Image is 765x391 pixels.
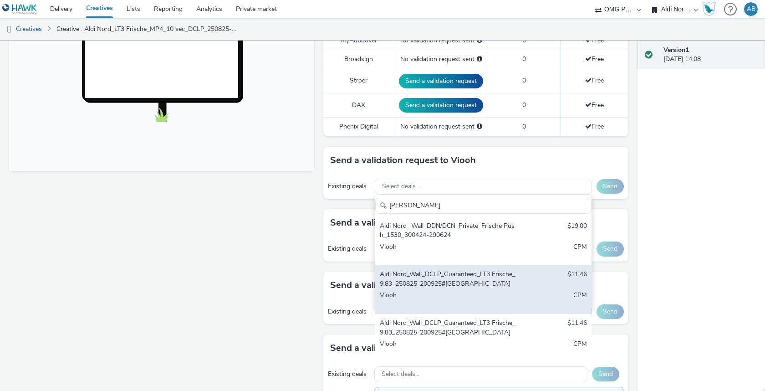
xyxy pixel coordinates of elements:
span: Free [585,101,604,109]
span: 0 [522,101,526,109]
input: Search...... [375,198,592,214]
img: Hawk Academy [702,2,716,16]
span: 0 [522,122,526,131]
span: Free [585,55,604,63]
div: Aldi Nord_Wall_DCLP_Guaranteed_LT3 Frische_9,83_250825-200925#[GEOGRAPHIC_DATA] [380,270,516,288]
div: Existing deals [328,182,370,191]
h3: Send a validation request to Viooh [330,154,476,167]
span: Select deals... [382,370,419,378]
div: Existing deals [328,370,370,379]
span: Free [585,76,604,85]
div: CPM [573,340,587,358]
div: CPM [573,291,587,309]
div: [DATE] 14:08 [663,46,758,64]
div: Viooh [380,340,516,358]
a: Hawk Academy [702,2,719,16]
button: Send [597,179,624,194]
div: Existing deals [328,307,370,316]
button: Send [597,304,624,319]
div: Aldi Nord _Wall_DDN/DCN_Private_Frische Push_1530_300424-290624 [380,221,516,240]
div: No validation request sent [399,55,483,64]
td: Broadsign [323,50,394,69]
span: Free [585,122,604,131]
button: Send [597,242,624,256]
button: Send a validation request [399,74,483,88]
div: No validation request sent [399,122,483,131]
td: Stroer [323,69,394,93]
span: 0 [522,36,526,45]
div: CPM [573,242,587,261]
div: Please select a deal below and click on Send to send a validation request to Broadsign. [477,55,482,64]
h3: Send a validation request to Phenix Digital [330,341,510,355]
button: Send a validation request [399,98,483,113]
strong: Version 1 [663,46,689,54]
div: Aldi Nord_Wall_DCLP_Guaranteed_LT3 Frische_9,83_250825-200925#[GEOGRAPHIC_DATA] [380,319,516,337]
div: $11.46 [567,270,587,288]
h3: Send a validation request to MyAdbooker [330,278,506,292]
div: Existing deals [328,244,370,253]
span: 0 [522,76,526,85]
button: Send [592,367,619,381]
td: MyAdbooker [323,31,394,50]
span: 0 [522,55,526,63]
span: Free [585,36,604,45]
h3: Send a validation request to Broadsign [330,216,495,230]
img: undefined Logo [2,4,37,15]
div: Please select a deal below and click on Send to send a validation request to Phenix Digital. [477,122,482,131]
div: Please select a deal below and click on Send to send a validation request to MyAdbooker. [477,36,482,45]
div: Viooh [380,242,516,261]
td: Phenix Digital [323,117,394,136]
div: $11.46 [567,319,587,337]
div: No validation request sent [399,36,483,45]
td: DAX [323,93,394,117]
span: Select deals... [382,183,420,190]
div: Viooh [380,291,516,309]
div: $19.00 [567,221,587,240]
a: Creative : Aldi Nord_LT3 Frische_MP4_10 sec_DCLP_250825-200925_29082025 - KW36 [52,18,243,40]
img: dooh [5,25,14,34]
div: AB [747,2,755,16]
